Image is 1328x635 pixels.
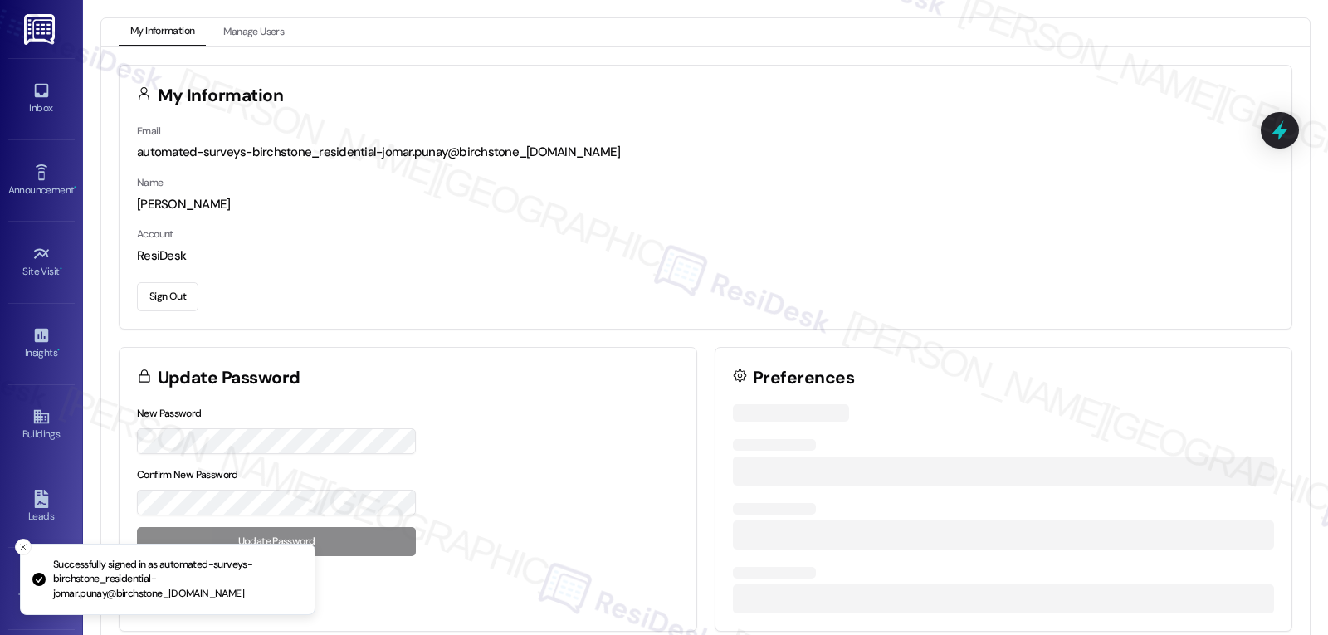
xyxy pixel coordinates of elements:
[137,227,173,241] label: Account
[137,144,1274,161] div: automated-surveys-birchstone_residential-jomar.punay@birchstone_[DOMAIN_NAME]
[8,566,75,611] a: Templates •
[57,344,60,356] span: •
[8,485,75,530] a: Leads
[8,240,75,285] a: Site Visit •
[137,176,164,189] label: Name
[137,468,238,481] label: Confirm New Password
[137,196,1274,213] div: [PERSON_NAME]
[137,282,198,311] button: Sign Out
[753,369,854,387] h3: Preferences
[15,539,32,555] button: Close toast
[212,18,295,46] button: Manage Users
[158,87,284,105] h3: My Information
[8,321,75,366] a: Insights •
[8,403,75,447] a: Buildings
[137,247,1274,265] div: ResiDesk
[60,263,62,275] span: •
[158,369,300,387] h3: Update Password
[24,14,58,45] img: ResiDesk Logo
[137,407,202,420] label: New Password
[74,182,76,193] span: •
[119,18,206,46] button: My Information
[137,125,160,138] label: Email
[8,76,75,121] a: Inbox
[53,558,301,602] p: Successfully signed in as automated-surveys-birchstone_residential-jomar.punay@birchstone_[DOMAIN...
